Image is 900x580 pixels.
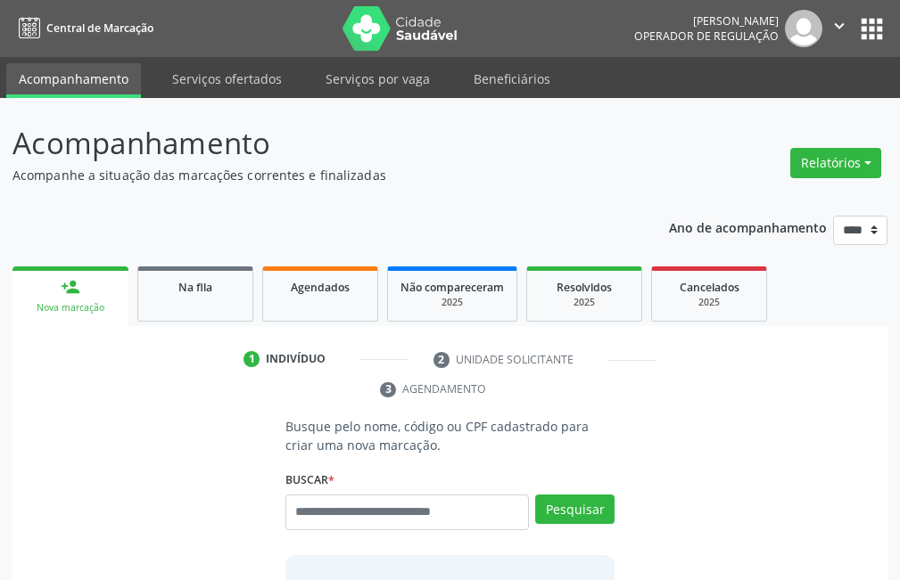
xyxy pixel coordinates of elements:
[665,296,754,309] div: 2025
[12,13,153,43] a: Central de Marcação
[46,20,153,36] span: Central de Marcação
[535,494,615,525] button: Pesquisar
[25,301,116,315] div: Nova marcação
[634,13,779,29] div: [PERSON_NAME]
[178,280,212,295] span: Na fila
[669,216,827,238] p: Ano de acompanhamento
[160,63,294,94] a: Serviços ofertados
[6,63,141,98] a: Acompanhamento
[540,296,629,309] div: 2025
[680,280,739,295] span: Cancelados
[12,121,625,166] p: Acompanhamento
[313,63,442,94] a: Serviços por vaga
[822,10,856,47] button: 
[557,280,612,295] span: Resolvidos
[856,13,888,45] button: apps
[244,351,260,367] div: 1
[830,16,849,36] i: 
[12,166,625,184] p: Acompanhe a situação das marcações correntes e finalizadas
[285,467,334,494] label: Buscar
[61,277,80,297] div: person_add
[785,10,822,47] img: img
[634,29,779,44] span: Operador de regulação
[291,280,350,295] span: Agendados
[461,63,563,94] a: Beneficiários
[266,351,326,367] div: Indivíduo
[400,296,504,309] div: 2025
[790,148,881,178] button: Relatórios
[285,417,615,454] p: Busque pelo nome, código ou CPF cadastrado para criar uma nova marcação.
[400,280,504,295] span: Não compareceram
